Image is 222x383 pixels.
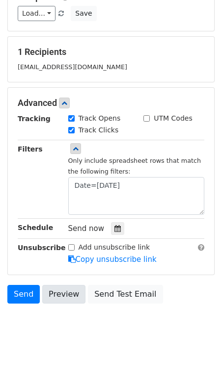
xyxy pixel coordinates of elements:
[18,6,55,21] a: Load...
[18,98,204,108] h5: Advanced
[79,113,121,124] label: Track Opens
[68,255,157,264] a: Copy unsubscribe link
[79,125,119,135] label: Track Clicks
[7,285,40,304] a: Send
[88,285,163,304] a: Send Test Email
[71,6,96,21] button: Save
[173,336,222,383] iframe: Chat Widget
[18,145,43,153] strong: Filters
[68,157,201,176] small: Only include spreadsheet rows that match the following filters:
[18,47,204,57] h5: 1 Recipients
[18,224,53,231] strong: Schedule
[42,285,85,304] a: Preview
[18,244,66,252] strong: Unsubscribe
[68,224,105,233] span: Send now
[154,113,192,124] label: UTM Codes
[18,63,127,71] small: [EMAIL_ADDRESS][DOMAIN_NAME]
[18,115,51,123] strong: Tracking
[79,242,150,253] label: Add unsubscribe link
